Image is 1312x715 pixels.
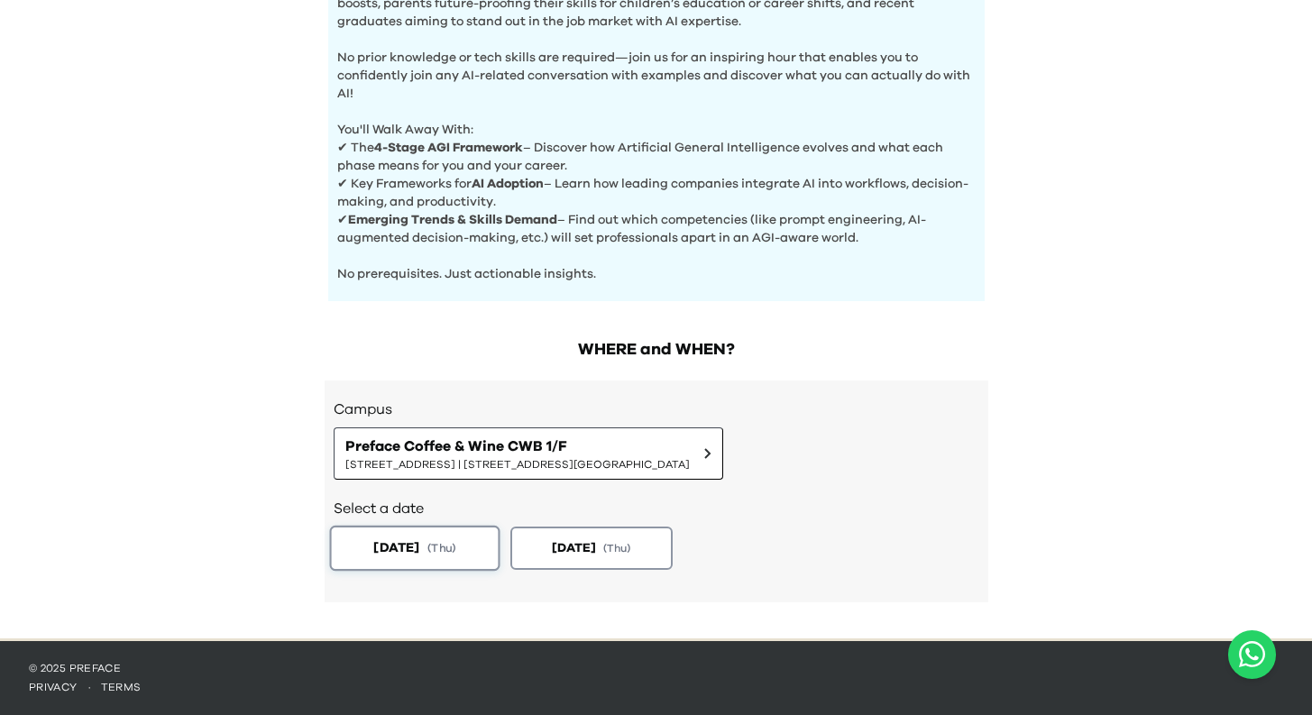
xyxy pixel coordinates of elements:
[510,527,673,570] button: [DATE](Thu)
[337,247,976,283] p: No prerequisites. Just actionable insights.
[325,337,988,362] h2: WHERE and WHEN?
[337,103,976,139] p: You'll Walk Away With:
[337,139,976,175] p: ✔ The – Discover how Artificial General Intelligence evolves and what each phase means for you an...
[1228,630,1276,679] button: Open WhatsApp chat
[552,539,596,557] span: [DATE]
[334,399,979,420] h3: Campus
[374,142,523,154] b: 4-Stage AGI Framework
[345,457,690,472] span: [STREET_ADDRESS] | [STREET_ADDRESS][GEOGRAPHIC_DATA]
[345,435,690,457] span: Preface Coffee & Wine CWB 1/F
[427,540,456,555] span: ( Thu )
[337,175,976,211] p: ✔ Key Frameworks for – Learn how leading companies integrate AI into workflows, decision-making, ...
[373,538,419,557] span: [DATE]
[329,526,500,571] button: [DATE](Thu)
[101,682,142,692] a: terms
[29,682,78,692] a: privacy
[348,214,557,226] b: Emerging Trends & Skills Demand
[334,427,723,480] button: Preface Coffee & Wine CWB 1/F[STREET_ADDRESS] | [STREET_ADDRESS][GEOGRAPHIC_DATA]
[337,211,976,247] p: ✔ – Find out which competencies (like prompt engineering, AI-augmented decision-making, etc.) wil...
[337,31,976,103] p: No prior knowledge or tech skills are required—join us for an inspiring hour that enables you to ...
[78,682,101,692] span: ·
[603,541,630,555] span: ( Thu )
[1228,630,1276,679] a: Chat with us on WhatsApp
[472,178,544,190] b: AI Adoption
[29,661,1283,675] p: © 2025 Preface
[334,498,979,519] h2: Select a date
